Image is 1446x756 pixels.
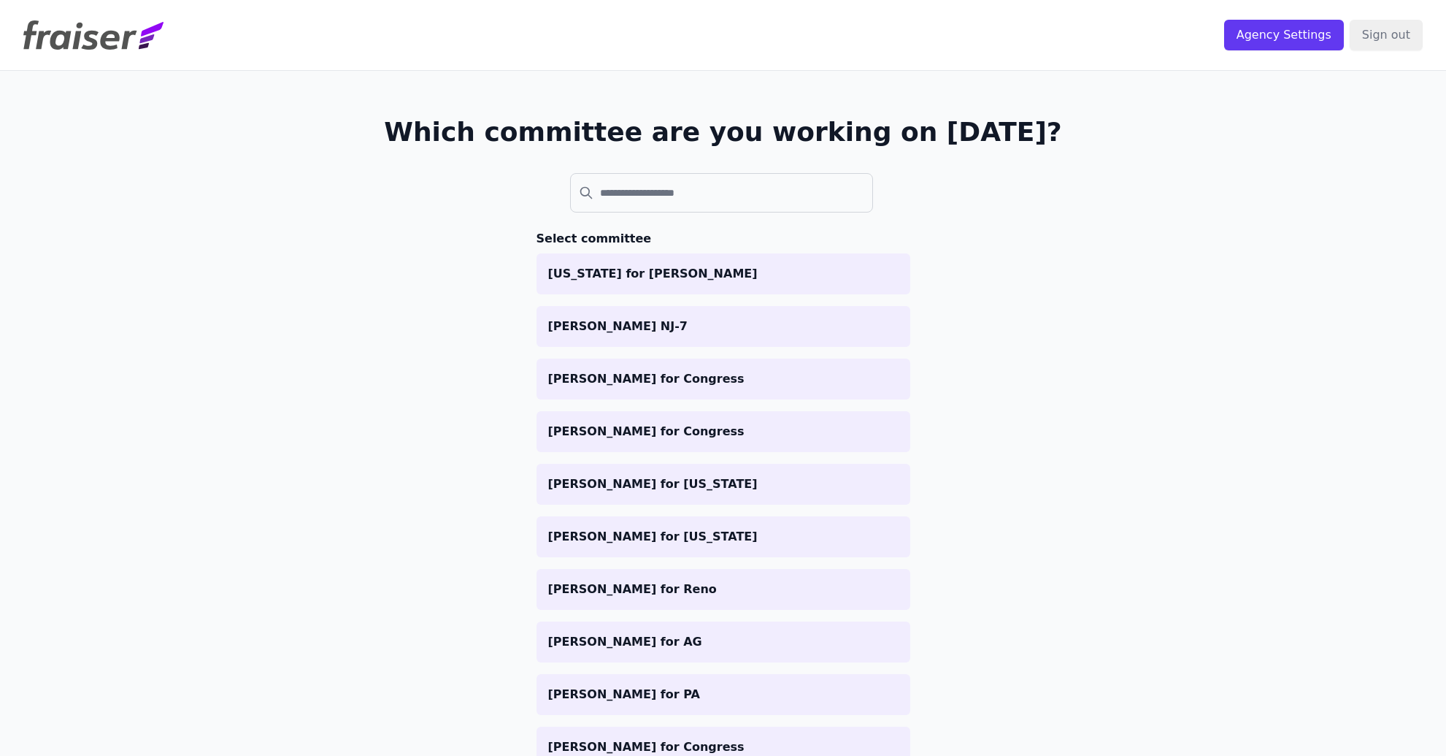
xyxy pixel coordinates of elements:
[537,306,910,347] a: [PERSON_NAME] NJ-7
[537,622,910,663] a: [PERSON_NAME] for AG
[537,569,910,610] a: [PERSON_NAME] for Reno
[537,674,910,715] a: [PERSON_NAME] for PA
[548,528,899,546] p: [PERSON_NAME] for [US_STATE]
[548,738,899,756] p: [PERSON_NAME] for Congress
[23,20,164,50] img: Fraiser Logo
[537,230,910,248] h3: Select committee
[548,318,899,335] p: [PERSON_NAME] NJ-7
[537,464,910,505] a: [PERSON_NAME] for [US_STATE]
[537,516,910,557] a: [PERSON_NAME] for [US_STATE]
[1224,20,1344,50] input: Agency Settings
[537,253,910,294] a: [US_STATE] for [PERSON_NAME]
[537,359,910,400] a: [PERSON_NAME] for Congress
[548,686,899,703] p: [PERSON_NAME] for PA
[548,633,899,651] p: [PERSON_NAME] for AG
[548,265,899,283] p: [US_STATE] for [PERSON_NAME]
[548,423,899,440] p: [PERSON_NAME] for Congress
[548,370,899,388] p: [PERSON_NAME] for Congress
[537,411,910,452] a: [PERSON_NAME] for Congress
[548,476,899,493] p: [PERSON_NAME] for [US_STATE]
[548,581,899,598] p: [PERSON_NAME] for Reno
[1350,20,1423,50] input: Sign out
[384,118,1062,147] h1: Which committee are you working on [DATE]?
